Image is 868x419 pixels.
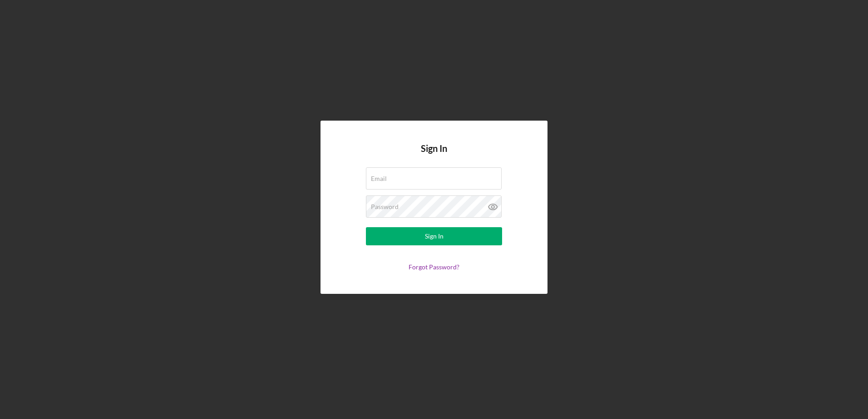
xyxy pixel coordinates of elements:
[409,263,459,271] a: Forgot Password?
[425,227,444,245] div: Sign In
[421,143,447,167] h4: Sign In
[371,175,387,182] label: Email
[366,227,502,245] button: Sign In
[371,203,399,210] label: Password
